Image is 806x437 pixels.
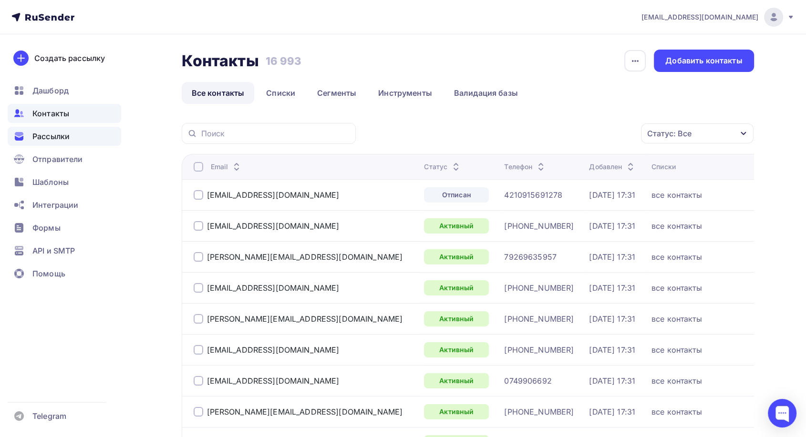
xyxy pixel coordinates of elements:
div: [PHONE_NUMBER] [504,221,574,231]
a: [DATE] 17:31 [589,376,635,386]
span: [EMAIL_ADDRESS][DOMAIN_NAME] [641,12,758,22]
a: [DATE] 17:31 [589,252,635,262]
div: Добавить контакты [665,55,742,66]
span: Интеграции [32,199,78,211]
a: [PERSON_NAME][EMAIL_ADDRESS][DOMAIN_NAME] [207,407,403,417]
div: [EMAIL_ADDRESS][DOMAIN_NAME] [207,283,340,293]
h3: 16 993 [266,54,301,68]
a: [PHONE_NUMBER] [504,407,574,417]
a: Активный [424,218,489,234]
a: Все контакты [182,82,255,104]
a: все контакты [651,376,702,386]
div: Телефон [504,162,547,172]
a: все контакты [651,283,702,293]
div: Email [211,162,243,172]
div: Создать рассылку [34,52,105,64]
span: API и SMTP [32,245,75,256]
a: [EMAIL_ADDRESS][DOMAIN_NAME] [207,345,340,355]
a: Активный [424,280,489,295]
div: Статус [424,162,462,172]
a: Инструменты [368,82,442,104]
span: Отправители [32,153,83,165]
a: Списки [256,82,305,104]
a: Активный [424,342,489,357]
span: Помощь [32,268,65,279]
a: Рассылки [8,127,121,146]
a: [PERSON_NAME][EMAIL_ADDRESS][DOMAIN_NAME] [207,314,403,324]
div: [EMAIL_ADDRESS][DOMAIN_NAME] [207,221,340,231]
a: [PERSON_NAME][EMAIL_ADDRESS][DOMAIN_NAME] [207,252,403,262]
a: [DATE] 17:31 [589,345,635,355]
span: Telegram [32,410,66,422]
a: [PHONE_NUMBER] [504,283,574,293]
a: Сегменты [307,82,366,104]
a: все контакты [651,345,702,355]
a: 0749906692 [504,376,551,386]
a: Валидация базы [444,82,528,104]
span: Дашборд [32,85,69,96]
a: Отправители [8,150,121,169]
a: Активный [424,373,489,388]
span: Рассылки [32,131,70,142]
a: [DATE] 17:31 [589,314,635,324]
a: Шаблоны [8,173,121,192]
span: Контакты [32,108,69,119]
div: Добавлен [589,162,636,172]
div: [DATE] 17:31 [589,283,635,293]
a: [EMAIL_ADDRESS][DOMAIN_NAME] [207,376,340,386]
input: Поиск [201,128,350,139]
a: [DATE] 17:31 [589,190,635,200]
a: [EMAIL_ADDRESS][DOMAIN_NAME] [641,8,795,27]
a: все контакты [651,252,702,262]
a: все контакты [651,221,702,231]
a: Активный [424,311,489,326]
div: Статус: Все [647,128,692,139]
a: Активный [424,404,489,419]
div: [DATE] 17:31 [589,221,635,231]
a: [PHONE_NUMBER] [504,345,574,355]
a: Отписан [424,187,489,203]
button: Статус: Все [641,123,754,144]
a: 4210915691278 [504,190,562,200]
a: Активный [424,249,489,264]
a: 79269635957 [504,252,557,262]
a: все контакты [651,190,702,200]
a: все контакты [651,407,702,417]
a: все контакты [651,314,702,324]
a: Формы [8,218,121,237]
a: [DATE] 17:31 [589,407,635,417]
a: [PHONE_NUMBER] [504,314,574,324]
a: Контакты [8,104,121,123]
